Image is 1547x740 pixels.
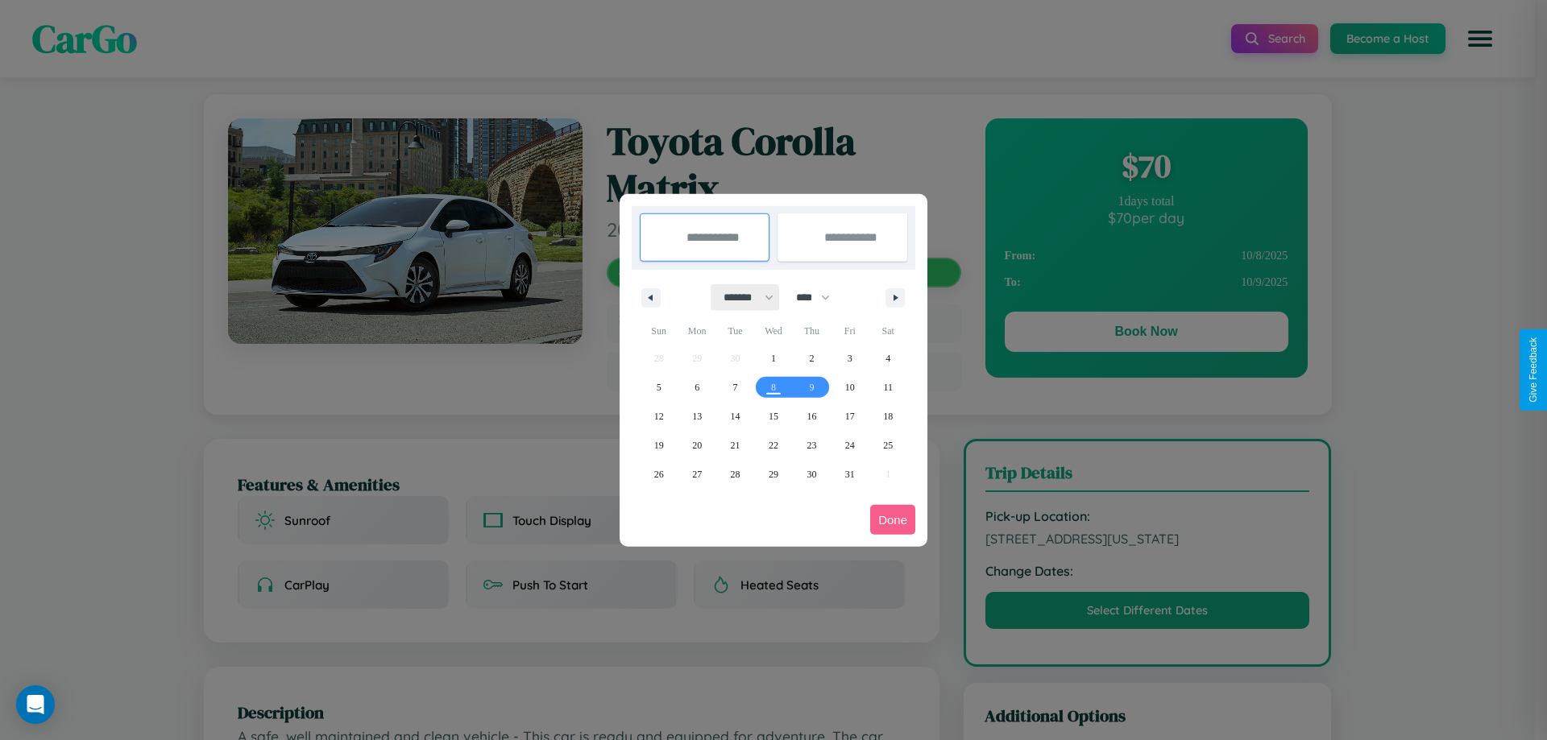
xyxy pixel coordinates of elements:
[16,685,55,724] div: Open Intercom Messenger
[1528,337,1539,403] div: Give Feedback
[831,402,869,431] button: 17
[831,460,869,489] button: 31
[807,431,816,460] span: 23
[807,402,816,431] span: 16
[754,431,792,460] button: 22
[845,402,855,431] span: 17
[870,505,915,535] button: Done
[692,460,702,489] span: 27
[640,402,678,431] button: 12
[640,373,678,402] button: 5
[771,373,776,402] span: 8
[883,431,893,460] span: 25
[869,402,907,431] button: 18
[885,344,890,373] span: 4
[657,373,662,402] span: 5
[831,318,869,344] span: Fri
[678,373,715,402] button: 6
[754,460,792,489] button: 29
[883,402,893,431] span: 18
[716,373,754,402] button: 7
[809,373,814,402] span: 9
[678,402,715,431] button: 13
[716,431,754,460] button: 21
[869,318,907,344] span: Sat
[848,344,852,373] span: 3
[692,402,702,431] span: 13
[654,431,664,460] span: 19
[769,460,778,489] span: 29
[731,460,740,489] span: 28
[754,318,792,344] span: Wed
[793,402,831,431] button: 16
[807,460,816,489] span: 30
[771,344,776,373] span: 1
[845,431,855,460] span: 24
[845,460,855,489] span: 31
[831,373,869,402] button: 10
[869,431,907,460] button: 25
[716,402,754,431] button: 14
[869,344,907,373] button: 4
[831,344,869,373] button: 3
[754,373,792,402] button: 8
[869,373,907,402] button: 11
[793,460,831,489] button: 30
[716,460,754,489] button: 28
[640,318,678,344] span: Sun
[883,373,893,402] span: 11
[769,431,778,460] span: 22
[831,431,869,460] button: 24
[640,460,678,489] button: 26
[695,373,699,402] span: 6
[754,402,792,431] button: 15
[692,431,702,460] span: 20
[678,318,715,344] span: Mon
[716,318,754,344] span: Tue
[731,402,740,431] span: 14
[793,431,831,460] button: 23
[678,460,715,489] button: 27
[733,373,738,402] span: 7
[754,344,792,373] button: 1
[793,318,831,344] span: Thu
[654,402,664,431] span: 12
[845,373,855,402] span: 10
[731,431,740,460] span: 21
[654,460,664,489] span: 26
[809,344,814,373] span: 2
[793,344,831,373] button: 2
[640,431,678,460] button: 19
[769,402,778,431] span: 15
[678,431,715,460] button: 20
[793,373,831,402] button: 9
